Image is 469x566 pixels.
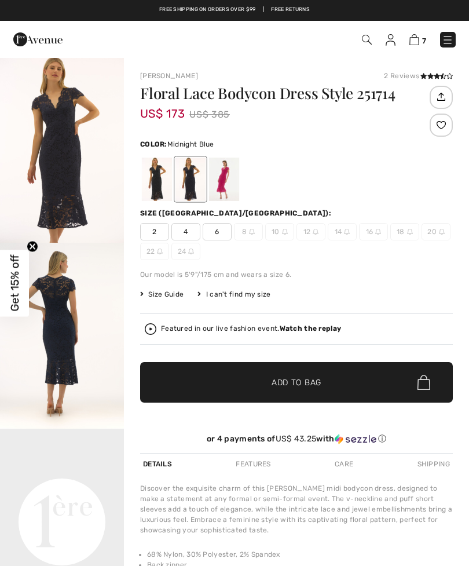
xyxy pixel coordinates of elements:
[140,434,453,448] div: or 4 payments ofUS$ 43.25withSezzle Click to learn more about Sezzle
[197,289,270,300] div: I can't find my size
[271,6,310,14] a: Free Returns
[161,325,341,333] div: Featured in our live fashion event.
[442,34,453,46] img: Menu
[8,255,21,312] span: Get 15% off
[171,243,200,260] span: 24
[344,229,350,235] img: ring-m.svg
[439,229,445,235] img: ring-m.svg
[209,158,239,201] div: Geranium
[359,223,388,240] span: 16
[140,72,198,80] a: [PERSON_NAME]
[157,249,163,254] img: ring-m.svg
[390,223,419,240] span: 18
[407,229,413,235] img: ring-m.svg
[140,434,453,444] div: or 4 payments of with
[409,32,426,46] a: 7
[147,549,453,560] li: 68% Nylon, 30% Polyester, 2% Spandex
[313,229,318,235] img: ring-m.svg
[140,86,427,101] h1: Floral Lace Bodycon Dress Style 251714
[140,140,167,148] span: Color:
[332,454,356,474] div: Care
[282,229,288,235] img: ring-m.svg
[249,229,255,235] img: ring-m.svg
[422,36,426,45] span: 7
[234,223,263,240] span: 8
[409,34,419,45] img: Shopping Bag
[362,35,372,45] img: Search
[375,229,381,235] img: ring-m.svg
[142,158,172,201] div: Black
[140,483,453,535] div: Discover the exquisite charm of this [PERSON_NAME] midi bodycon dress, designed to make a stateme...
[415,454,453,474] div: Shipping
[263,6,264,14] span: |
[145,323,156,335] img: Watch the replay
[140,454,175,474] div: Details
[203,223,232,240] span: 6
[171,223,200,240] span: 4
[13,28,63,51] img: 1ère Avenue
[386,34,395,46] img: My Info
[188,249,194,254] img: ring-m.svg
[140,289,184,300] span: Size Guide
[417,375,430,390] img: Bag.svg
[422,223,450,240] span: 20
[167,140,214,148] span: Midnight Blue
[431,87,450,107] img: Share
[384,71,453,81] div: 2 Reviews
[175,158,206,201] div: Midnight Blue
[13,33,63,44] a: 1ère Avenue
[276,434,317,444] span: US$ 43.25
[335,434,376,444] img: Sezzle
[328,223,357,240] span: 14
[233,454,273,474] div: Features
[280,324,342,333] strong: Watch the replay
[189,106,230,123] span: US$ 385
[296,223,325,240] span: 12
[265,223,294,240] span: 10
[140,95,185,120] span: US$ 173
[140,223,169,240] span: 2
[140,243,169,260] span: 22
[159,6,256,14] a: Free shipping on orders over $99
[272,377,321,389] span: Add to Bag
[140,208,334,218] div: Size ([GEOGRAPHIC_DATA]/[GEOGRAPHIC_DATA]):
[140,269,453,280] div: Our model is 5'9"/175 cm and wears a size 6.
[27,240,38,252] button: Close teaser
[140,362,453,403] button: Add to Bag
